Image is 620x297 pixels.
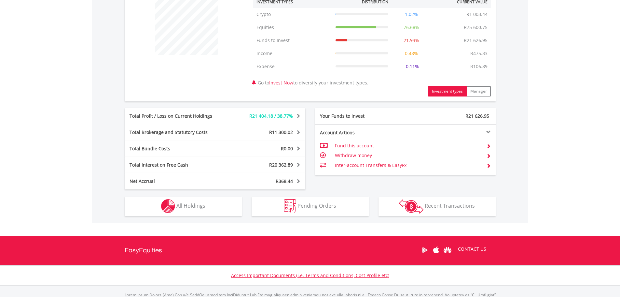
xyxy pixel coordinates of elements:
div: Total Brokerage and Statutory Costs [125,129,230,136]
td: Inter-account Transfers & EasyFx [335,160,481,170]
a: EasyEquities [125,236,162,265]
td: Income [253,47,332,60]
span: Pending Orders [297,202,336,209]
td: Equities [253,21,332,34]
a: Access Important Documents (i.e. Terms and Conditions, Cost Profile etc) [231,272,389,278]
div: Total Profit / Loss on Current Holdings [125,113,230,119]
span: Recent Transactions [425,202,475,209]
td: Crypto [253,8,332,21]
a: CONTACT US [453,240,491,258]
span: R21 404.18 / 38.77% [249,113,293,119]
td: 1.02% [392,8,431,21]
a: Huawei [442,240,453,260]
td: 0.48% [392,47,431,60]
td: R21 626.95 [461,34,491,47]
img: holdings-wht.png [161,199,175,213]
td: R1 003.44 [463,8,491,21]
button: Pending Orders [252,197,369,216]
span: All Holdings [176,202,205,209]
span: R11 300.02 [269,129,293,135]
button: Recent Transactions [379,197,496,216]
span: R20 362.89 [269,162,293,168]
td: Expense [253,60,332,73]
td: 21.93% [392,34,431,47]
button: Investment types [428,86,467,97]
td: Funds to Invest [253,34,332,47]
td: -R106.89 [465,60,491,73]
a: Google Play [419,240,431,260]
button: Manager [466,86,491,97]
a: Apple [431,240,442,260]
td: R75 600.75 [461,21,491,34]
span: R21 626.95 [465,113,489,119]
div: Net Accrual [125,178,230,185]
td: Withdraw money [335,151,481,160]
div: Your Funds to Invest [315,113,406,119]
img: pending_instructions-wht.png [284,199,296,213]
div: Account Actions [315,129,406,136]
a: Invest Now [269,80,293,86]
img: transactions-zar-wht.png [399,199,423,214]
span: R368.44 [276,178,293,184]
button: All Holdings [125,197,242,216]
div: Total Bundle Costs [125,145,230,152]
div: Total Interest on Free Cash [125,162,230,168]
td: 76.68% [392,21,431,34]
td: Fund this account [335,141,481,151]
td: -0.11% [392,60,431,73]
span: R0.00 [281,145,293,152]
td: R475.33 [467,47,491,60]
